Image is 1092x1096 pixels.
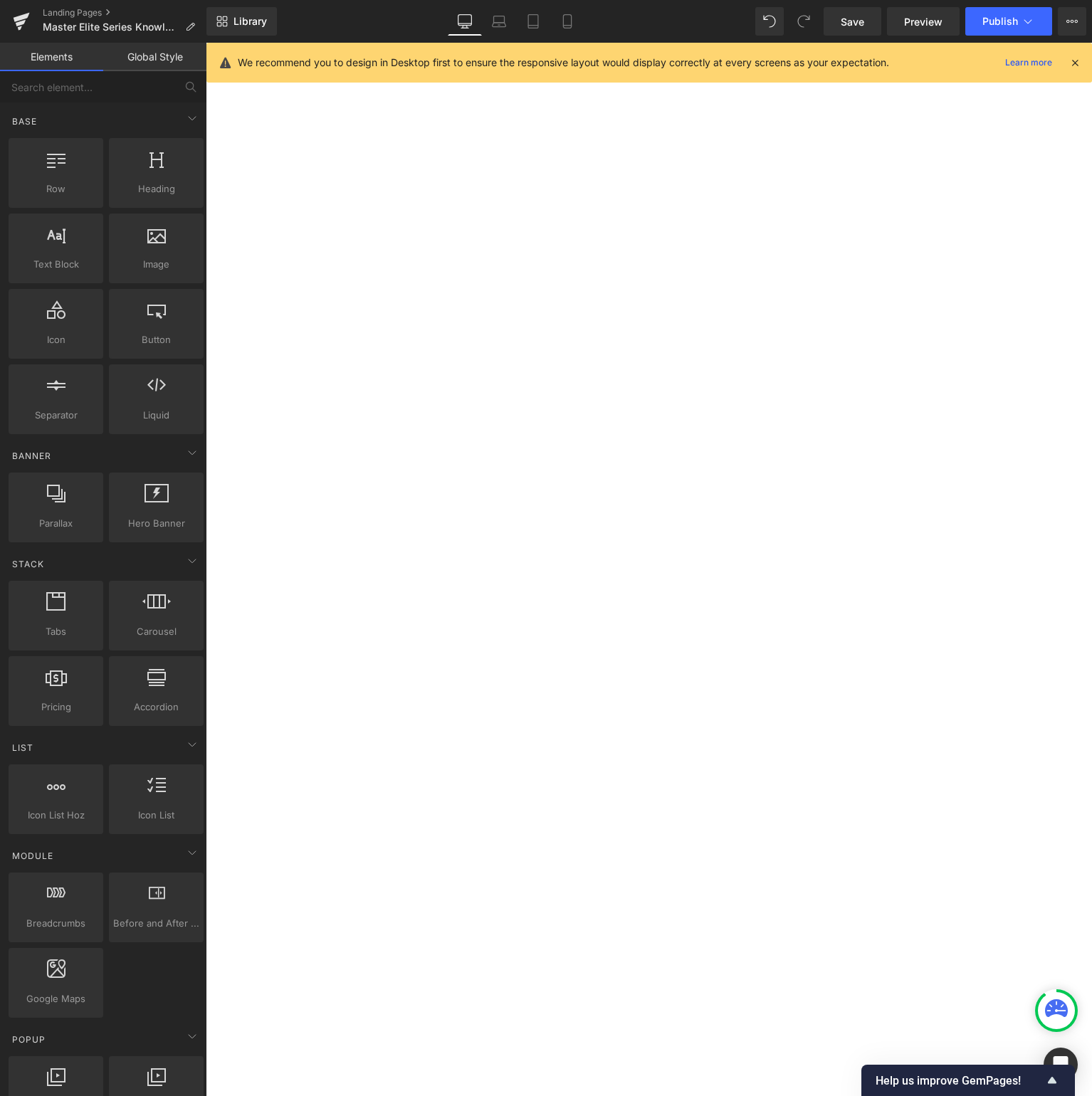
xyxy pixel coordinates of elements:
span: Text Block [13,257,99,272]
button: Redo [789,7,818,36]
button: More [1058,7,1086,36]
button: Show survey - Help us improve GemPages! [876,1072,1061,1089]
span: Separator [13,408,99,423]
span: Master Elite Series Knowledge - Manuals [43,21,179,33]
button: Publish [965,7,1052,36]
span: Google Maps [13,991,99,1006]
a: Tablet [516,7,550,36]
div: Open Intercom Messenger [1044,1048,1078,1082]
a: Learn more [999,54,1058,71]
a: Landing Pages [43,7,206,19]
span: Icon List [113,808,199,823]
span: Image [113,257,199,272]
span: Publish [982,16,1018,27]
span: Tabs [13,624,99,639]
span: Popup [11,1033,47,1046]
span: Heading [113,181,199,196]
span: List [11,741,35,754]
span: Help us improve GemPages! [876,1074,1044,1087]
span: Parallax [13,516,99,531]
span: Pricing [13,700,99,715]
span: Button [113,332,199,347]
span: Library [233,15,267,28]
a: Desktop [448,7,482,36]
a: New Library [206,7,277,36]
button: Undo [755,7,784,36]
a: Mobile [550,7,584,36]
span: Hero Banner [113,516,199,531]
span: Accordion [113,700,199,715]
span: Icon List Hoz [13,808,99,823]
p: We recommend you to design in Desktop first to ensure the responsive layout would display correct... [238,55,889,70]
a: Laptop [482,7,516,36]
span: Stack [11,557,46,571]
span: Icon [13,332,99,347]
span: Base [11,115,38,128]
span: Row [13,181,99,196]
span: Module [11,849,55,863]
span: Preview [904,14,943,29]
span: Before and After Images [113,916,199,931]
span: Liquid [113,408,199,423]
a: Global Style [103,43,206,71]
span: Carousel [113,624,199,639]
span: Breadcrumbs [13,916,99,931]
span: Save [841,14,864,29]
a: Preview [887,7,960,36]
span: Banner [11,449,53,463]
